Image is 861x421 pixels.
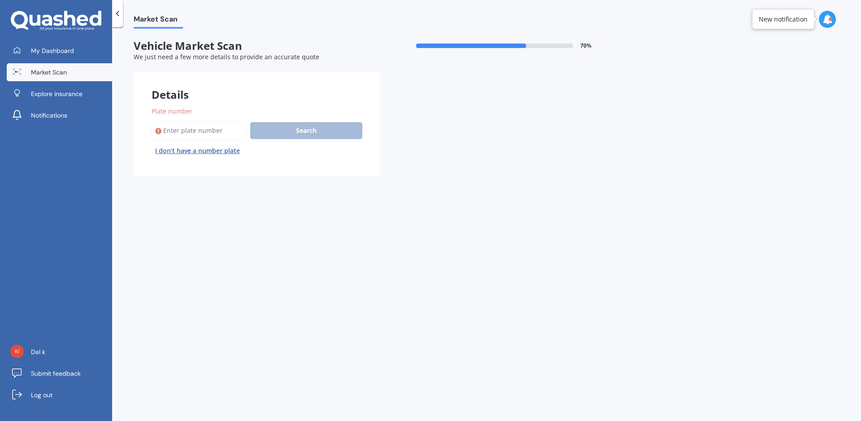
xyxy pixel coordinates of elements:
a: Log out [7,386,112,404]
a: My Dashboard [7,42,112,60]
span: Log out [31,390,52,399]
span: Plate number [152,107,192,115]
span: Market Scan [31,68,67,77]
span: My Dashboard [31,46,74,55]
button: I don’t have a number plate [152,144,244,158]
span: Vehicle Market Scan [134,39,380,53]
a: Del k [7,343,112,361]
a: Notifications [7,106,112,124]
span: 70 % [580,43,591,49]
input: Enter plate number [152,121,247,140]
span: Submit feedback [31,369,81,378]
span: Notifications [31,111,67,120]
div: New notification [759,15,808,24]
a: Market Scan [7,63,112,81]
span: Explore insurance [31,89,83,98]
div: Details [134,72,380,99]
span: Market Scan [134,15,183,27]
a: Explore insurance [7,85,112,103]
a: Submit feedback [7,364,112,382]
span: Del k [31,347,45,356]
span: We just need a few more details to provide an accurate quote [134,53,319,61]
img: facaf85fc0d0502d3cba7e248a0f160b [10,345,24,358]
